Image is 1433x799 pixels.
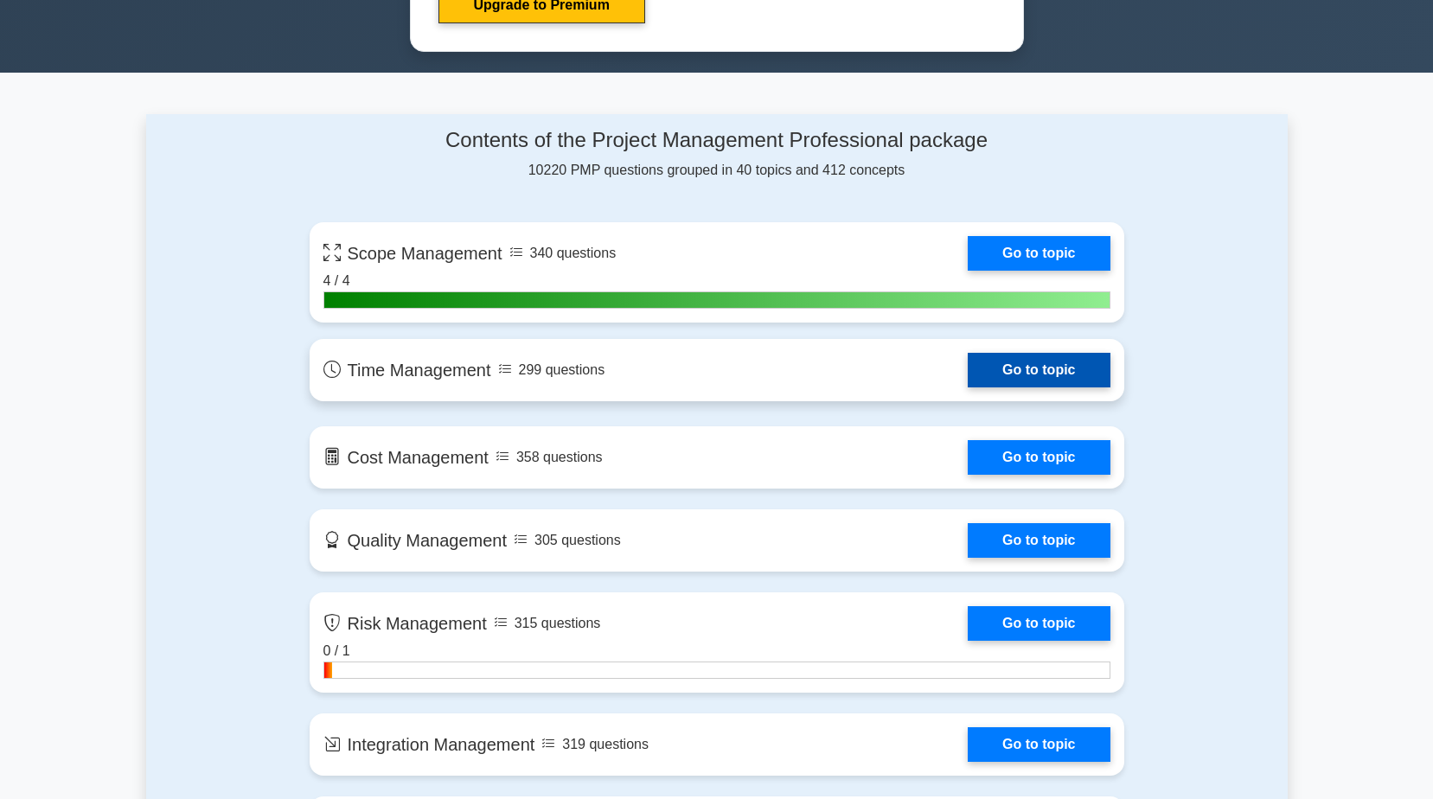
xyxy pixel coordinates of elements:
a: Go to topic [968,727,1110,762]
a: Go to topic [968,606,1110,641]
a: Go to topic [968,523,1110,558]
div: 10220 PMP questions grouped in 40 topics and 412 concepts [310,128,1124,181]
a: Go to topic [968,236,1110,271]
a: Go to topic [968,440,1110,475]
h4: Contents of the Project Management Professional package [310,128,1124,153]
a: Go to topic [968,353,1110,387]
